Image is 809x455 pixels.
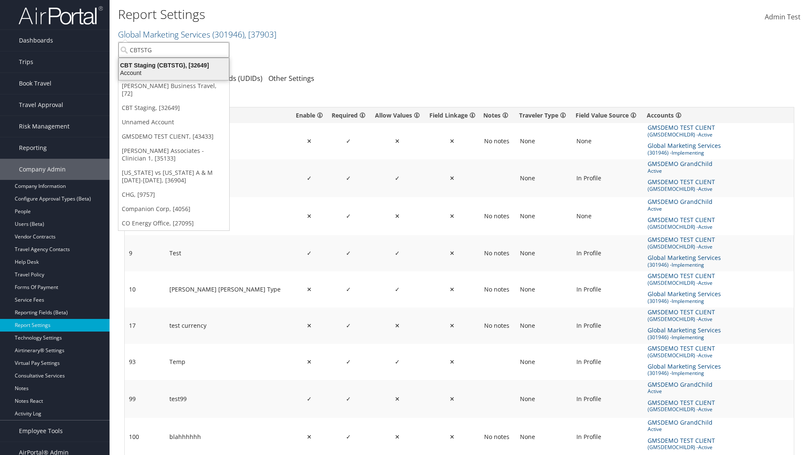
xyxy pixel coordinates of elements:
[516,197,572,235] td: None
[307,395,312,403] span: ✓
[450,249,455,257] span: ✕
[516,123,572,159] td: None
[516,271,572,308] td: None
[307,358,312,366] span: ✕
[395,174,400,182] span: ✓
[648,279,771,287] span: (GMSDEMOCHILDR) - Active
[648,297,769,305] span: (301946) - Implementing
[450,433,455,441] span: ✕
[572,123,643,159] td: None
[648,253,723,262] span: Global Marketing Services
[572,159,643,197] td: In Profile
[450,174,455,182] span: ✕
[307,137,312,145] span: ✕
[165,271,292,308] td: [PERSON_NAME] [PERSON_NAME] Type
[647,111,790,120] div: Displays all accounts who use the specific Report Field.
[118,202,229,216] a: Companion Corp, [4056]
[648,418,714,427] span: GMSDEMO GrandChild
[519,111,569,120] div: Displays the drop-down list value selected and designates the Traveler Type (e.g., Guest) linked ...
[483,111,512,120] div: Free form text displaying here provides instructions explaining Reporting Field Linkage (see Repo...
[648,289,723,299] span: Global Marketing Services
[450,321,455,329] span: ✕
[484,212,509,220] span: No notes
[395,321,400,329] span: ✕
[118,144,229,166] a: [PERSON_NAME] Associates - Clinician 1, [35133]
[307,249,312,257] span: ✓
[118,166,229,187] a: [US_STATE] vs [US_STATE] A & M [DATE]-[DATE], [36904]
[346,321,351,329] span: ✓
[395,358,400,366] span: ✓
[648,123,717,132] span: GMSDEMO TEST CLIENT
[648,308,717,317] span: GMSDEMO TEST CLIENT
[648,405,771,413] span: (GMSDEMOCHILDR) - Active
[648,233,723,243] span: Global Marketing Services
[118,42,229,58] input: Search Accounts
[648,425,722,433] span: Active
[346,249,351,257] span: ✓
[648,326,723,335] span: Global Marketing Services
[19,73,51,94] span: Book Travel
[648,149,769,157] span: (301946) - Implementing
[516,235,572,271] td: None
[648,195,658,205] span: QA
[572,235,643,271] td: In Profile
[648,215,717,225] span: GMSDEMO TEST CLIENT
[346,285,351,293] span: ✓
[307,174,312,182] span: ✓
[765,4,801,30] a: Admin Test
[648,344,717,353] span: GMSDEMO TEST CLIENT
[484,286,509,293] span: No notes
[19,159,66,180] span: Company Admin
[648,159,714,169] span: GMSDEMO GrandChild
[19,5,103,25] img: airportal-logo.png
[307,285,312,293] span: ✕
[648,369,769,377] span: (301946) - Implementing
[572,271,643,308] td: In Profile
[648,416,658,426] span: QA
[19,94,63,115] span: Travel Approval
[648,243,771,251] span: (GMSDEMOCHILDR) - Active
[125,235,165,271] td: 9
[648,141,723,150] span: Global Marketing Services
[484,249,509,257] span: No notes
[165,344,292,380] td: Temp
[395,137,400,145] span: ✕
[484,137,509,145] span: No notes
[346,395,351,403] span: ✓
[648,315,771,323] span: (GMSDEMOCHILDR) - Active
[572,308,643,344] td: In Profile
[295,111,324,120] div: ✔ indicates the toggle is On and the Reporting Field is active and will be used by downstream sys...
[648,436,717,445] span: GMSDEMO TEST CLIENT
[484,322,509,329] span: No notes
[19,51,33,72] span: Trips
[648,362,723,371] span: Global Marketing Services
[118,216,229,230] a: CO Energy Office, [27095]
[395,212,400,220] span: ✕
[346,174,351,182] span: ✓
[395,285,400,293] span: ✓
[648,235,717,244] span: GMSDEMO TEST CLIENT
[331,111,367,120] div: ✔ indicates the toggle is On and the Customer requires a value for the Reporting Field and it mus...
[346,358,351,366] span: ✓
[450,137,455,145] span: ✕
[450,285,455,293] span: ✕
[428,111,477,120] div: ✔ indicates the toggle is On and there is an association between Reporting Fields that is documen...
[118,29,276,40] a: Global Marketing Services
[572,380,643,418] td: In Profile
[765,12,801,21] span: Admin Test
[125,344,165,380] td: 93
[19,30,53,51] span: Dashboards
[572,344,643,380] td: In Profile
[165,308,292,344] td: test currency
[125,380,165,418] td: 99
[648,398,717,407] span: GMSDEMO TEST CLIENT
[648,351,771,359] span: (GMSDEMOCHILDR) - Active
[118,187,229,202] a: CHG, [9757]
[118,115,229,129] a: Unnamed Account
[212,29,244,40] span: ( 301946 )
[648,205,722,213] span: Active
[450,395,455,403] span: ✕
[395,395,400,403] span: ✕
[572,197,643,235] td: None
[118,79,229,101] a: [PERSON_NAME] Business Travel, [72]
